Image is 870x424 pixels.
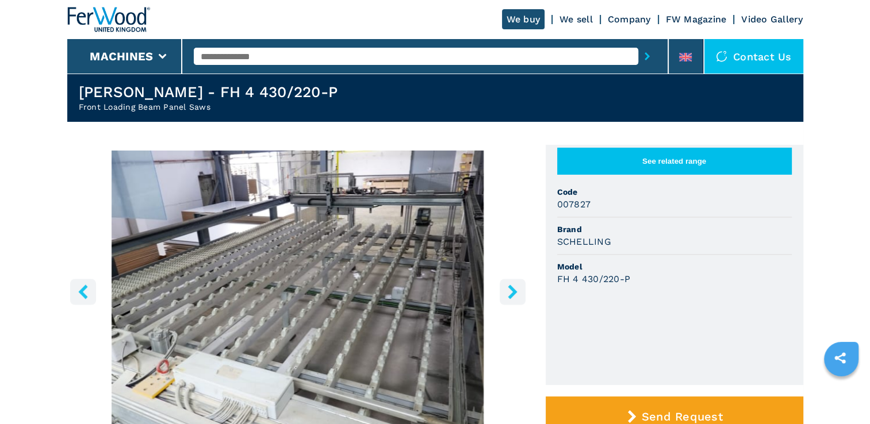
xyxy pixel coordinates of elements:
h3: FH 4 430/220-P [557,272,631,286]
h2: Front Loading Beam Panel Saws [79,101,338,113]
a: We buy [502,9,545,29]
span: Brand [557,223,792,235]
button: right-button [500,279,526,304]
div: Contact us [704,39,803,74]
img: Contact us [716,51,727,62]
a: sharethis [826,344,854,372]
h1: [PERSON_NAME] - FH 4 430/220-P [79,83,338,101]
a: Video Gallery [741,14,803,25]
h3: 007827 [557,198,591,211]
img: Ferwood [67,7,150,32]
span: Send Request [642,410,723,423]
button: submit-button [638,43,656,70]
button: See related range [557,148,792,175]
a: FW Magazine [666,14,727,25]
h3: SCHELLING [557,235,611,248]
button: Machines [90,49,153,63]
button: left-button [70,279,96,304]
iframe: Chat [821,372,861,415]
a: We sell [559,14,593,25]
span: Code [557,186,792,198]
span: Model [557,261,792,272]
a: Company [608,14,651,25]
